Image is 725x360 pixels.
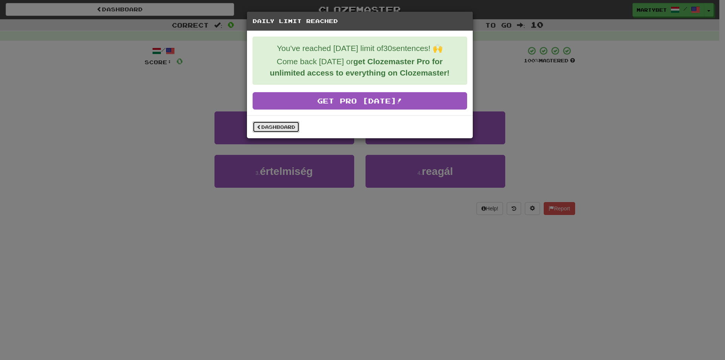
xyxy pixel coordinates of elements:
p: You've reached [DATE] limit of 30 sentences! 🙌 [259,43,461,54]
h5: Daily Limit Reached [253,17,467,25]
strong: get Clozemaster Pro for unlimited access to everything on Clozemaster! [270,57,449,77]
a: Dashboard [253,121,299,133]
a: Get Pro [DATE]! [253,92,467,110]
p: Come back [DATE] or [259,56,461,79]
